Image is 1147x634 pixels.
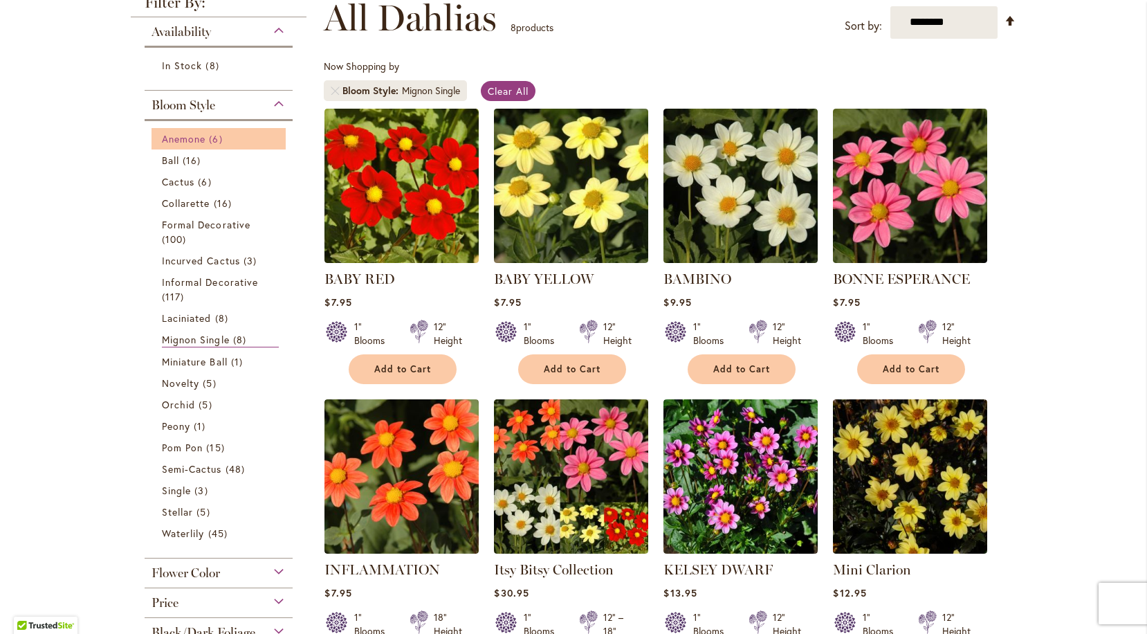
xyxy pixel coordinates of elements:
span: 16 [214,196,235,210]
span: Availability [152,24,211,39]
img: Itsy Bitsy Collection [494,399,648,554]
a: Single 3 [162,483,279,498]
button: Add to Cart [688,354,796,384]
a: Formal Decorative 100 [162,217,279,246]
a: Mini Clarion [833,561,911,578]
a: BABY YELLOW [494,253,648,266]
a: In Stock 8 [162,58,279,73]
a: Peony 1 [162,419,279,433]
span: 45 [208,526,231,541]
a: Clear All [481,81,535,101]
a: Remove Bloom Style Mignon Single [331,87,339,95]
span: Bloom Style [342,84,402,98]
a: Laciniated 8 [162,311,279,325]
a: Stellar 5 [162,505,279,519]
span: Add to Cart [374,363,431,375]
a: BABY YELLOW [494,271,594,287]
div: 1" Blooms [693,320,732,347]
div: 1" Blooms [354,320,393,347]
a: Mini Clarion [833,543,987,556]
img: Mini Clarion [833,399,987,554]
span: Bloom Style [152,98,215,113]
span: 5 [203,376,219,390]
span: 8 [205,58,222,73]
span: Miniature Ball [162,355,228,368]
div: 12" Height [773,320,801,347]
img: INFLAMMATION [324,399,479,554]
span: Collarette [162,197,210,210]
span: Single [162,484,191,497]
span: Orchid [162,398,195,411]
img: BAMBINO [663,109,818,263]
img: BONNE ESPERANCE [833,109,987,263]
img: BABY RED [324,109,479,263]
a: KELSEY DWARF [663,543,818,556]
a: BABY RED [324,271,395,287]
span: Price [152,595,178,610]
a: Mignon Single 8 [162,332,279,347]
span: $7.95 [494,296,521,309]
img: BABY YELLOW [494,109,648,263]
div: Mignon Single [402,84,460,98]
span: 8 [215,311,232,325]
a: Semi-Cactus 48 [162,462,279,476]
a: Anemone 6 [162,132,279,146]
span: $9.95 [663,296,691,309]
span: 100 [162,232,190,246]
span: 3 [244,253,260,268]
span: $30.95 [494,586,529,599]
a: Incurved Cactus 3 [162,253,279,268]
a: Itsy Bitsy Collection [494,561,614,578]
div: 1" Blooms [524,320,562,347]
a: Cactus 6 [162,174,279,189]
span: $7.95 [833,296,860,309]
a: INFLAMMATION [324,543,479,556]
span: 6 [198,174,214,189]
span: 1 [194,419,209,433]
span: Mignon Single [162,333,230,346]
span: $12.95 [833,586,866,599]
p: products [511,17,553,39]
span: 5 [199,397,215,412]
a: Miniature Ball 1 [162,354,279,369]
span: 16 [183,153,204,167]
span: Anemone [162,132,205,145]
span: 117 [162,289,187,304]
button: Add to Cart [518,354,626,384]
span: 5 [196,505,213,519]
a: BONNE ESPERANCE [833,253,987,266]
label: Sort by: [845,13,882,39]
button: Add to Cart [857,354,965,384]
span: Now Shopping by [324,60,399,73]
span: Cactus [162,175,194,188]
span: Clear All [488,84,529,98]
span: 3 [194,483,211,498]
iframe: Launch Accessibility Center [10,585,49,624]
span: 15 [206,440,228,455]
span: Semi-Cactus [162,462,222,475]
span: 6 [209,132,226,146]
span: Add to Cart [544,363,600,375]
span: Laciniated [162,311,212,325]
div: 1" Blooms [863,320,901,347]
a: Orchid 5 [162,397,279,412]
a: BAMBINO [663,253,818,266]
div: 12" Height [942,320,971,347]
span: Informal Decorative [162,275,258,289]
span: $7.95 [324,586,351,599]
a: KELSEY DWARF [663,561,773,578]
a: Collarette 16 [162,196,279,210]
a: Pom Pon 15 [162,440,279,455]
div: 12" Height [434,320,462,347]
span: In Stock [162,59,202,72]
span: Novelty [162,377,199,390]
span: Stellar [162,505,193,518]
span: Ball [162,154,179,167]
a: BAMBINO [663,271,731,287]
span: 8 [511,21,516,34]
a: Waterlily 45 [162,526,279,541]
a: Novelty 5 [162,376,279,390]
div: 12" Height [603,320,632,347]
a: Informal Decorative 117 [162,275,279,304]
span: Add to Cart [713,363,770,375]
